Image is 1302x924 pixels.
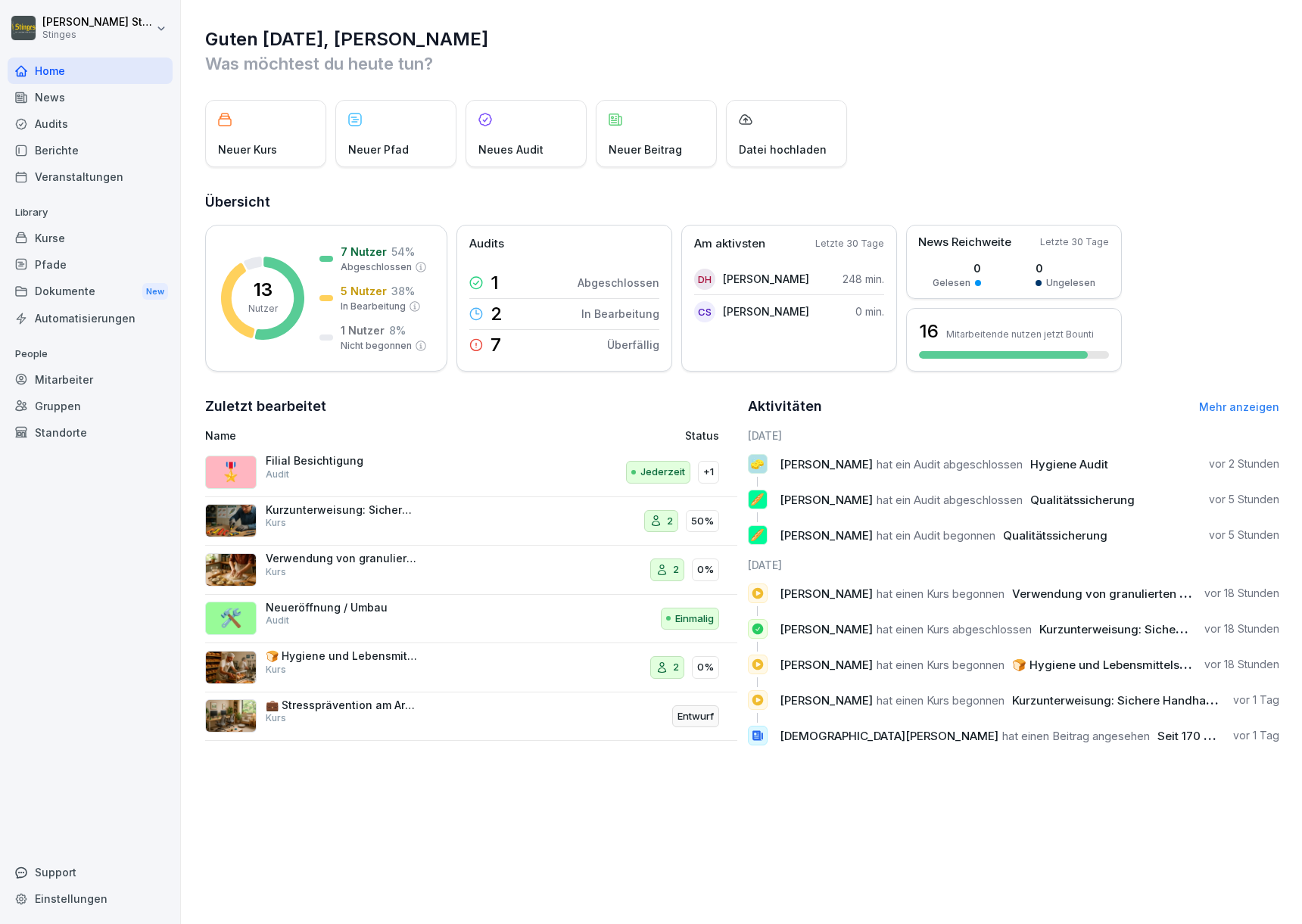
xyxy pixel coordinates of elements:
p: Neuer Beitrag [609,142,682,157]
p: Nicht begonnen [341,339,412,353]
p: Letzte 30 Tage [815,237,884,250]
p: 2 [491,305,503,323]
span: hat ein Audit abgeschlossen [877,457,1023,471]
p: Datei hochladen [739,142,827,157]
p: 13 [254,281,273,299]
a: 💼 Stressprävention am ArbeitsplatzKursEntwurf [205,692,737,742]
p: Audit [266,614,289,627]
span: hat einen Beitrag angesehen [1002,729,1150,743]
a: 🍞 Hygiene und Lebensmittelsicherheit in der BäckereiKurs20% [205,643,737,692]
a: DokumenteNew [8,278,173,306]
h6: [DATE] [748,557,1280,573]
p: 8 % [389,322,406,338]
p: 0% [697,660,714,675]
a: 🎖️Filial BesichtigungAuditJederzeit+1 [205,448,737,497]
span: hat einen Kurs begonnen [877,586,1005,601]
p: 💼 Stressprävention am Arbeitsplatz [266,698,417,712]
p: 0 [933,260,981,276]
p: 0% [697,562,714,577]
img: k8zpy3lizpsm09t5b5rkt1r9.png [205,504,257,537]
p: Entwurf [677,709,714,724]
div: Dokumente [8,278,173,306]
p: 🎖️ [220,459,242,486]
p: News Reichweite [918,234,1011,251]
a: Audits [8,110,173,137]
a: Standorte [8,419,173,446]
p: Status [685,428,719,443]
p: In Bearbeitung [341,300,406,313]
h2: Aktivitäten [748,396,822,417]
p: Neues Audit [478,142,544,157]
p: Stinges [42,30,153,40]
div: New [142,283,168,300]
p: 50% [691,514,714,529]
p: Neueröffnung / Umbau [266,601,417,614]
p: vor 1 Tag [1233,728,1279,743]
p: Überfällig [607,337,659,353]
p: People [8,342,173,366]
span: [PERSON_NAME] [780,457,873,471]
p: 1 [491,274,499,292]
p: Nutzer [248,302,278,316]
p: Kurs [266,516,286,530]
p: vor 5 Stunden [1209,527,1279,543]
h1: Guten [DATE], [PERSON_NAME] [205,27,1279,51]
p: Letzte 30 Tage [1040,235,1109,249]
a: News [8,84,173,110]
p: vor 2 Stunden [1209,456,1279,471]
p: Name [205,428,535,443]
p: 7 [491,336,501,354]
p: Abgeschlossen [578,275,659,291]
div: Support [8,859,173,885]
p: Einmalig [675,611,714,627]
span: [PERSON_NAME] [780,586,873,601]
p: [PERSON_NAME] Stinges [42,16,153,29]
p: 🧽 [750,453,765,474]
a: Veranstaltungen [8,163,173,190]
img: rzlqabu9b59y0vc8vkzna8ro.png [205,651,257,684]
p: Neuer Kurs [218,142,277,157]
p: Neuer Pfad [348,142,409,157]
p: 🥖 [750,524,765,546]
p: vor 1 Tag [1233,692,1279,708]
span: [PERSON_NAME] [780,658,873,672]
p: vor 18 Stunden [1204,621,1279,636]
p: Verwendung von granulierten Mehlen in der Teigherstellung [266,552,417,565]
p: In Bearbeitung [581,306,659,322]
span: Qualitätssicherung [1030,493,1135,507]
div: DH [694,269,715,290]
span: [PERSON_NAME] [780,528,873,543]
p: 2 [667,514,673,529]
span: [DEMOGRAPHIC_DATA][PERSON_NAME] [780,729,998,743]
h6: [DATE] [748,428,1280,443]
span: Hygiene Audit [1030,457,1108,471]
div: Einstellungen [8,885,173,912]
p: Kurs [266,565,286,579]
p: vor 18 Stunden [1204,657,1279,672]
p: 54 % [391,244,415,260]
p: 1 Nutzer [341,322,385,338]
a: Gruppen [8,393,173,419]
a: Mehr anzeigen [1199,400,1279,413]
p: Abgeschlossen [341,260,412,274]
p: 🍞 Hygiene und Lebensmittelsicherheit in der Bäckerei [266,649,417,663]
span: hat ein Audit abgeschlossen [877,493,1023,507]
h2: Übersicht [205,191,1279,213]
a: 🛠️Neueröffnung / UmbauAuditEinmalig [205,595,737,644]
p: +1 [703,465,714,480]
p: Jederzeit [640,465,685,480]
a: Verwendung von granulierten Mehlen in der TeigherstellungKurs20% [205,546,737,595]
a: Mitarbeiter [8,366,173,393]
a: Home [8,58,173,84]
p: 0 [1036,260,1095,276]
a: Berichte [8,137,173,163]
div: Kurse [8,225,173,251]
span: [PERSON_NAME] [780,622,873,636]
p: Was möchtest du heute tun? [205,51,1279,76]
p: Gelesen [933,276,970,290]
span: hat ein Audit begonnen [877,528,995,543]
